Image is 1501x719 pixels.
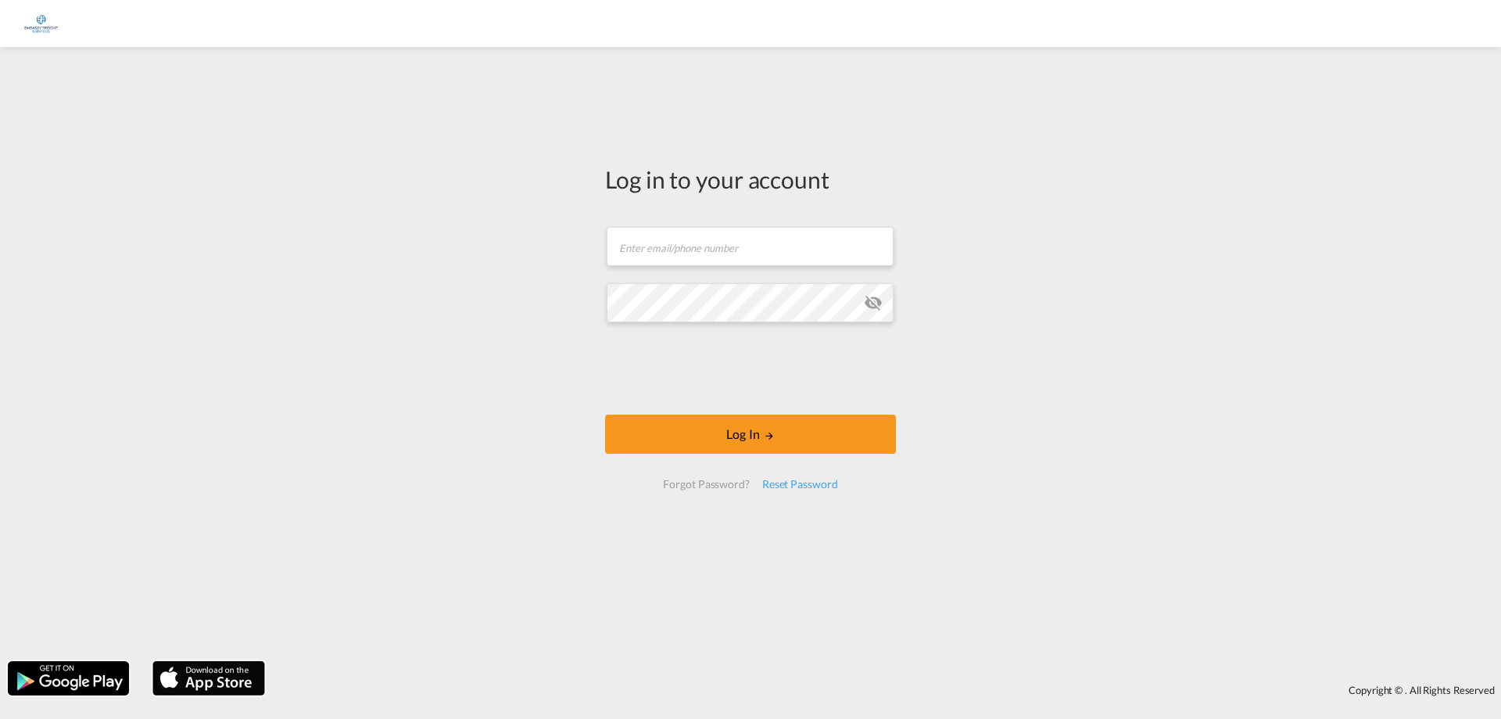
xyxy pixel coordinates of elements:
[657,470,755,498] div: Forgot Password?
[632,338,869,399] iframe: reCAPTCHA
[864,293,883,312] md-icon: icon-eye-off
[605,415,896,454] button: LOGIN
[756,470,844,498] div: Reset Password
[607,227,894,266] input: Enter email/phone number
[6,660,131,697] img: google.png
[273,677,1501,703] div: Copyright © . All Rights Reserved
[23,6,59,41] img: 6a2c35f0b7c411ef99d84d375d6e7407.jpg
[151,660,267,697] img: apple.png
[605,163,896,196] div: Log in to your account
